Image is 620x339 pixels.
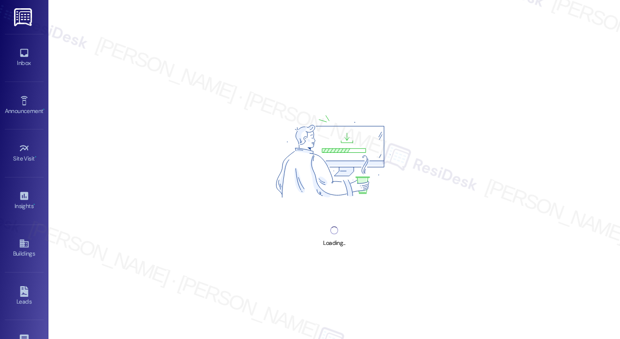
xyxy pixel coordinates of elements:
span: • [35,154,36,161]
a: Buildings [5,235,44,261]
div: Loading... [323,238,345,248]
img: ResiDesk Logo [14,8,34,26]
span: • [43,106,45,113]
a: Leads [5,283,44,309]
a: Insights • [5,188,44,214]
a: Inbox [5,45,44,71]
span: • [33,201,35,208]
a: Site Visit • [5,140,44,166]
